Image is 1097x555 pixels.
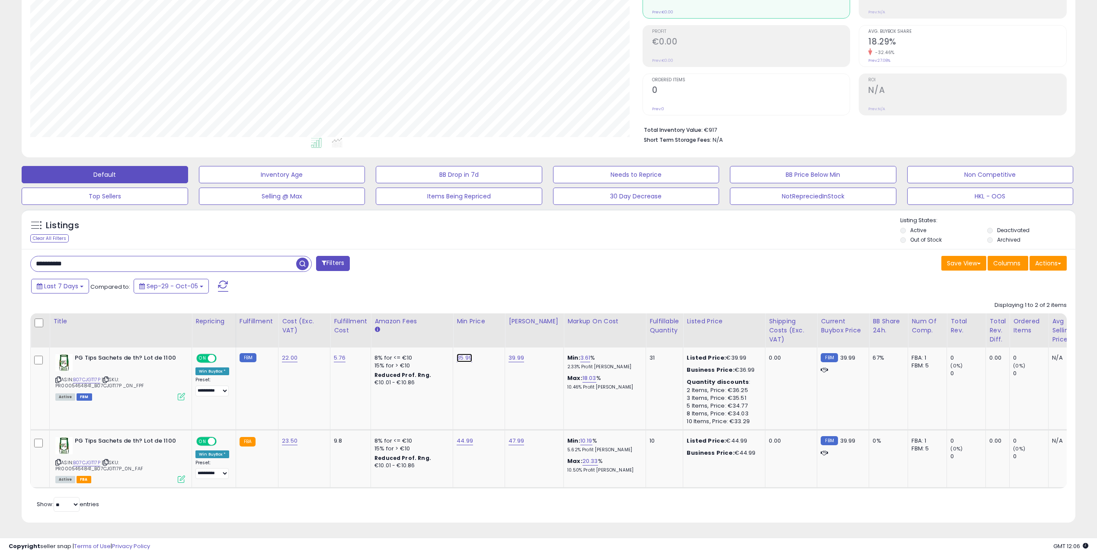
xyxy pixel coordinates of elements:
[868,37,1066,48] h2: 18.29%
[687,394,758,402] div: 3 Items, Price: €35.51
[567,437,639,453] div: %
[77,393,92,401] span: FBM
[374,462,446,469] div: €10.01 - €10.86
[652,85,850,97] h2: 0
[989,317,1006,344] div: Total Rev. Diff.
[652,106,664,112] small: Prev: 0
[687,354,726,362] b: Listed Price:
[77,476,91,483] span: FBA
[868,85,1066,97] h2: N/A
[567,354,639,370] div: %
[840,354,856,362] span: 39.99
[687,366,734,374] b: Business Price:
[941,256,986,271] button: Save View
[868,29,1066,34] span: Avg. Buybox Share
[950,437,985,445] div: 0
[374,379,446,386] div: €10.01 - €10.86
[988,256,1028,271] button: Columns
[649,437,676,445] div: 10
[240,317,275,326] div: Fulfillment
[457,354,472,362] a: 35.99
[950,354,985,362] div: 0
[553,188,720,205] button: 30 Day Decrease
[997,226,1030,234] label: Deactivated
[873,437,901,445] div: 0%
[644,136,711,144] b: Short Term Storage Fees:
[215,355,229,362] span: OFF
[580,437,592,445] a: 10.19
[9,542,150,551] div: seller snap | |
[1053,542,1088,550] span: 2025-10-13 12:06 GMT
[868,106,885,112] small: Prev: N/A
[580,354,591,362] a: 3.61
[316,256,350,271] button: Filters
[509,317,560,326] div: [PERSON_NAME]
[910,236,942,243] label: Out of Stock
[1013,445,1025,452] small: (0%)
[31,279,89,293] button: Last 7 Days
[873,354,901,362] div: 67%
[564,313,646,348] th: The percentage added to the cost of goods (COGS) that forms the calculator for Min & Max prices.
[567,467,639,473] p: 10.50% Profit [PERSON_NAME]
[73,459,100,466] a: B07CJGT17P
[282,317,326,335] div: Cost (Exc. VAT)
[374,354,446,362] div: 8% for <= €10
[912,362,940,370] div: FBM: 5
[652,10,673,15] small: Prev: €0.00
[195,460,229,479] div: Preset:
[873,317,904,335] div: BB Share 24h.
[644,124,1060,134] li: €917
[567,437,580,445] b: Min:
[687,386,758,394] div: 2 Items, Price: €36.25
[687,418,758,425] div: 10 Items, Price: €33.29
[840,437,856,445] span: 39.99
[912,354,940,362] div: FBA: 1
[509,437,524,445] a: 47.99
[553,166,720,183] button: Needs to Reprice
[44,282,78,290] span: Last 7 Days
[687,317,761,326] div: Listed Price
[652,58,673,63] small: Prev: €0.00
[74,542,111,550] a: Terms of Use
[687,378,749,386] b: Quantity discounts
[55,354,185,399] div: ASIN:
[282,437,297,445] a: 23.50
[687,449,758,457] div: €44.99
[1052,437,1081,445] div: N/A
[334,354,345,362] a: 5.76
[649,354,676,362] div: 31
[73,376,100,383] a: B07CJGT17P
[112,542,150,550] a: Privacy Policy
[769,354,810,362] div: 0.00
[197,437,208,445] span: ON
[30,234,69,242] div: Clear All Filters
[457,437,473,445] a: 44.99
[989,437,1003,445] div: 0.00
[567,457,582,465] b: Max:
[687,366,758,374] div: €36.99
[75,437,180,447] b: PG Tips Sachets de th? Lot de 1100
[376,188,542,205] button: Items Being Repriced
[687,437,726,445] b: Listed Price:
[22,188,188,205] button: Top Sellers
[240,353,256,362] small: FBM
[910,226,926,234] label: Active
[374,437,446,445] div: 8% for <= €10
[567,317,642,326] div: Markup on Cost
[282,354,297,362] a: 22.00
[55,437,185,482] div: ASIN:
[55,354,73,371] img: 41JFi9foOkL._SL40_.jpg
[950,362,963,369] small: (0%)
[374,317,449,326] div: Amazon Fees
[1013,437,1048,445] div: 0
[195,367,229,375] div: Win BuyBox *
[567,364,639,370] p: 2.33% Profit [PERSON_NAME]
[46,220,79,232] h5: Listings
[195,317,232,326] div: Repricing
[582,374,596,383] a: 18.03
[567,447,639,453] p: 5.62% Profit [PERSON_NAME]
[868,10,885,15] small: Prev: N/A
[1013,317,1045,335] div: Ordered Items
[907,188,1074,205] button: HKL - OOS
[730,188,896,205] button: NotRepreciedInStock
